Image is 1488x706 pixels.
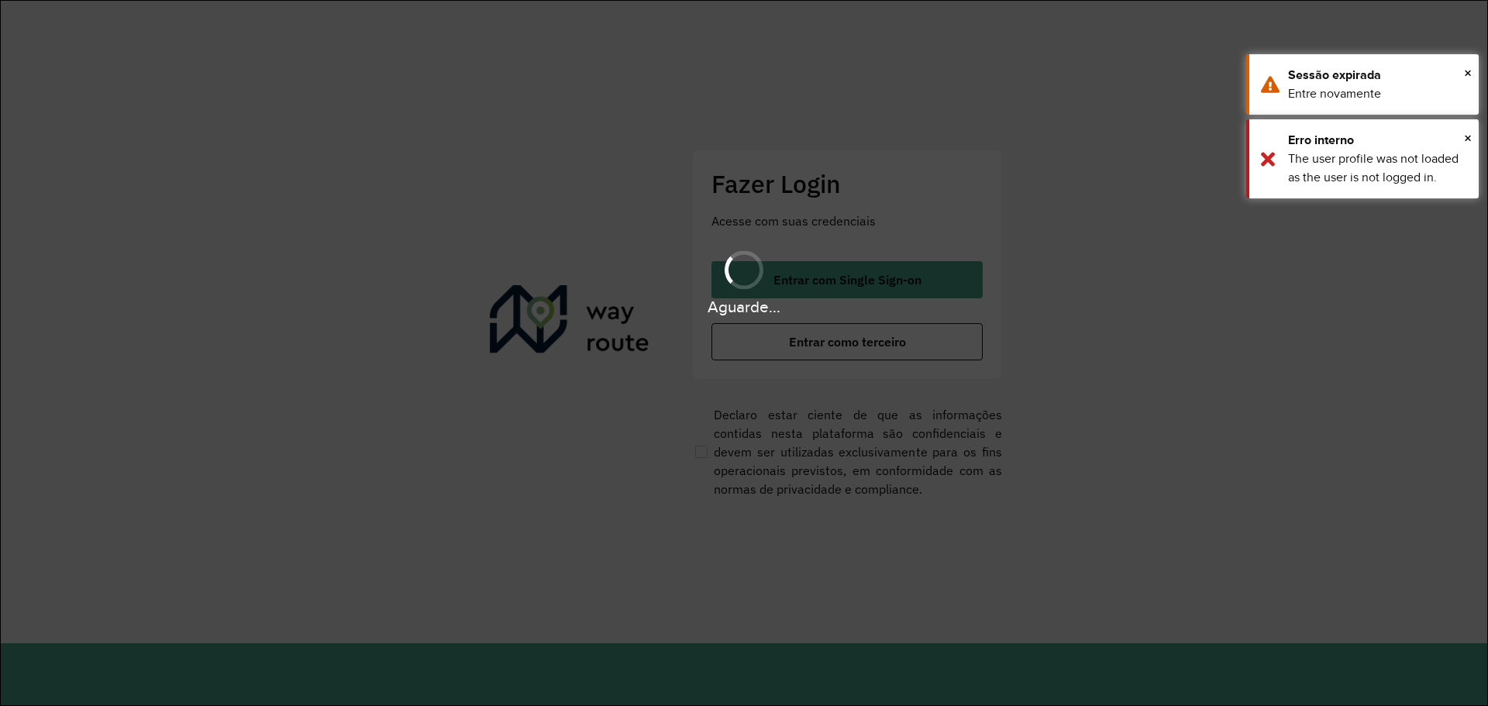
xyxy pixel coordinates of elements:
[1464,61,1472,84] button: Close
[1288,84,1467,103] div: Entre novamente
[1288,66,1467,84] div: Sessão expirada
[1464,126,1472,150] button: Close
[1288,131,1467,150] div: Erro interno
[1288,150,1467,187] div: The user profile was not loaded as the user is not logged in.
[1464,126,1472,150] span: ×
[1464,61,1472,84] span: ×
